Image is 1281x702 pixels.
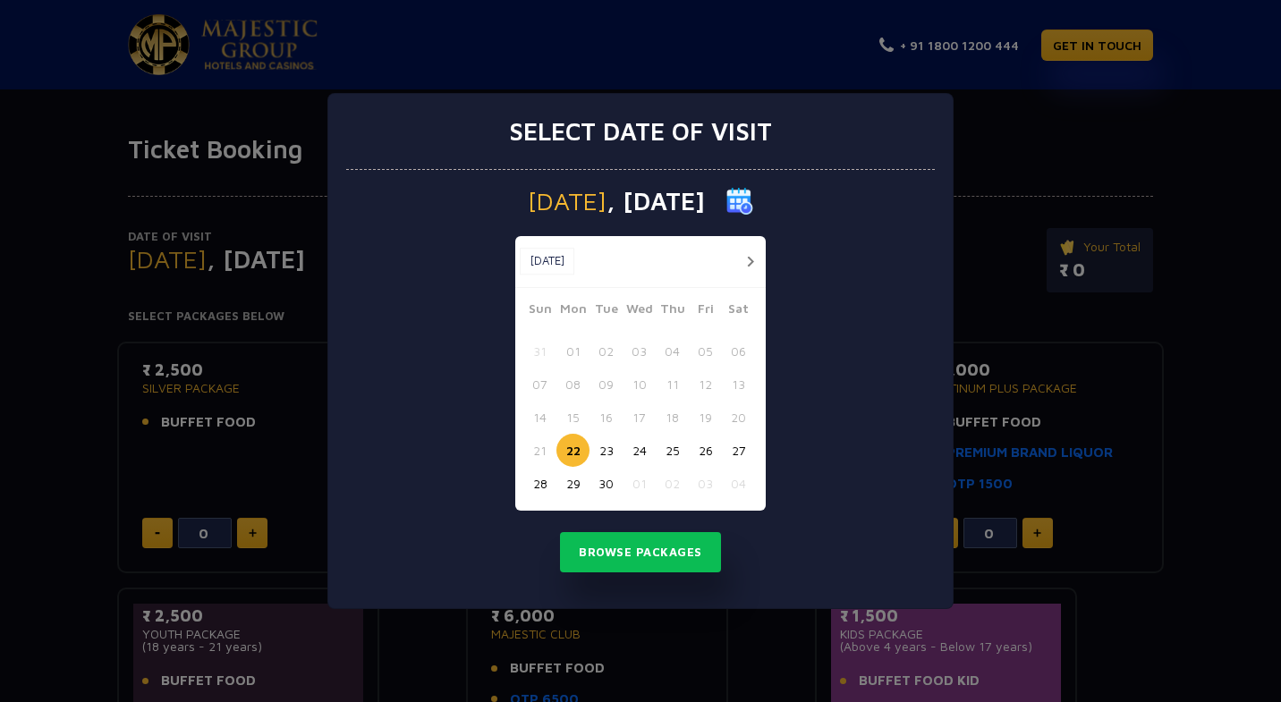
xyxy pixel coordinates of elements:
button: 24 [623,434,656,467]
button: 28 [523,467,556,500]
button: 03 [623,334,656,368]
button: 02 [656,467,689,500]
h3: Select date of visit [509,116,772,147]
button: 31 [523,334,556,368]
button: [DATE] [520,248,574,275]
button: 21 [523,434,556,467]
button: 26 [689,434,722,467]
button: 05 [689,334,722,368]
button: 02 [590,334,623,368]
img: calender icon [726,188,753,215]
button: 30 [590,467,623,500]
span: [DATE] [528,189,607,214]
span: Wed [623,299,656,324]
button: 09 [590,368,623,401]
button: 01 [623,467,656,500]
button: 13 [722,368,755,401]
button: 04 [656,334,689,368]
span: Tue [590,299,623,324]
button: Browse Packages [560,532,721,573]
button: 12 [689,368,722,401]
button: 11 [656,368,689,401]
button: 25 [656,434,689,467]
button: 20 [722,401,755,434]
button: 03 [689,467,722,500]
button: 07 [523,368,556,401]
button: 15 [556,401,590,434]
span: Sat [722,299,755,324]
button: 27 [722,434,755,467]
span: , [DATE] [607,189,705,214]
button: 06 [722,334,755,368]
button: 01 [556,334,590,368]
button: 22 [556,434,590,467]
button: 19 [689,401,722,434]
button: 17 [623,401,656,434]
span: Thu [656,299,689,324]
span: Sun [523,299,556,324]
button: 16 [590,401,623,434]
button: 29 [556,467,590,500]
span: Fri [689,299,722,324]
button: 23 [590,434,623,467]
span: Mon [556,299,590,324]
button: 18 [656,401,689,434]
button: 08 [556,368,590,401]
button: 10 [623,368,656,401]
button: 04 [722,467,755,500]
button: 14 [523,401,556,434]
